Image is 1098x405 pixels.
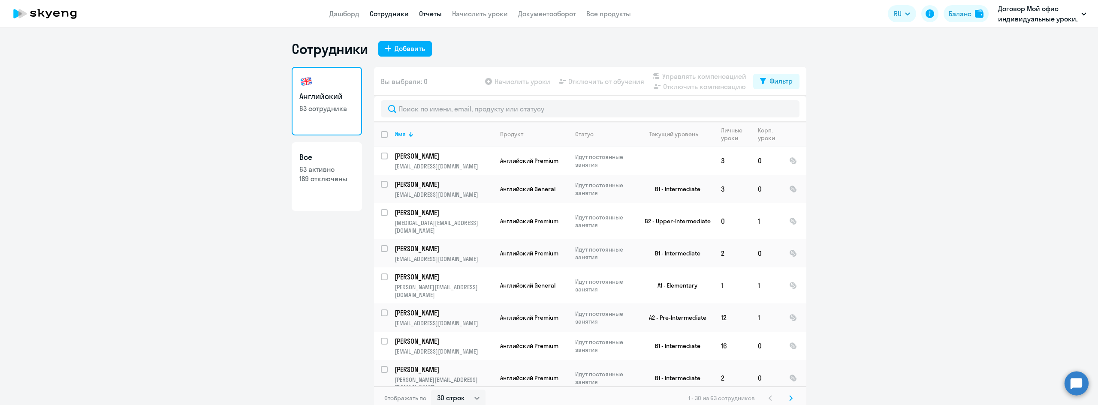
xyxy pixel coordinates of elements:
span: Английский Premium [500,157,558,165]
a: [PERSON_NAME] [395,244,493,253]
div: Баланс [949,9,971,19]
a: [PERSON_NAME] [395,151,493,161]
p: 63 сотрудника [299,104,354,113]
p: [PERSON_NAME] [395,272,492,282]
span: Вы выбрали: 0 [381,76,428,87]
p: [PERSON_NAME] [395,180,492,189]
input: Поиск по имени, email, продукту или статусу [381,100,799,117]
p: Идут постоянные занятия [575,278,634,293]
td: 1 [751,203,782,239]
h3: Все [299,152,354,163]
span: Английский Premium [500,249,558,257]
img: balance [975,9,983,18]
div: Личные уроки [721,126,751,142]
td: 2 [714,360,751,396]
a: Английский63 сотрудника [292,67,362,135]
td: 3 [714,147,751,175]
a: Все63 активно189 отключены [292,142,362,211]
p: [PERSON_NAME][EMAIL_ADDRESS][DOMAIN_NAME] [395,283,493,299]
a: Отчеты [419,9,442,18]
td: B1 - Intermediate [634,175,714,203]
img: english [299,75,313,88]
p: Идут постоянные занятия [575,338,634,354]
button: Фильтр [753,74,799,89]
p: [PERSON_NAME] [395,208,492,217]
span: Отображать по: [384,394,428,402]
span: Английский Premium [500,374,558,382]
td: A1 - Elementary [634,267,714,303]
a: Документооборот [518,9,576,18]
span: Английский Premium [500,314,558,321]
p: Идут постоянные занятия [575,181,634,197]
div: Текущий уровень [649,130,698,138]
td: 1 [714,267,751,303]
div: Добавить [395,43,425,54]
td: 1 [751,303,782,332]
td: 1 [751,267,782,303]
a: [PERSON_NAME] [395,365,493,374]
a: Начислить уроки [452,9,508,18]
td: 0 [714,203,751,239]
p: Идут постоянные занятия [575,246,634,261]
div: Имя [395,130,406,138]
p: [EMAIL_ADDRESS][DOMAIN_NAME] [395,319,493,327]
p: [EMAIL_ADDRESS][DOMAIN_NAME] [395,255,493,263]
td: 0 [751,332,782,360]
span: 1 - 30 из 63 сотрудников [688,394,755,402]
span: Английский General [500,282,555,289]
p: [PERSON_NAME] [395,151,492,161]
td: 12 [714,303,751,332]
a: [PERSON_NAME] [395,208,493,217]
td: B2 - Upper-Intermediate [634,203,714,239]
p: [EMAIL_ADDRESS][DOMAIN_NAME] [395,348,493,355]
td: 0 [751,239,782,267]
a: [PERSON_NAME] [395,272,493,282]
p: Договор Мой офис индивидуальные уроки, НОВЫЕ ОБЛАЧНЫЕ ТЕХНОЛОГИИ, ООО [998,3,1078,24]
div: Корп. уроки [758,126,782,142]
p: [PERSON_NAME] [395,308,492,318]
td: 3 [714,175,751,203]
p: [PERSON_NAME][EMAIL_ADDRESS][DOMAIN_NAME] [395,376,493,391]
div: Личные уроки [721,126,743,142]
p: Идут постоянные занятия [575,213,634,229]
p: [EMAIL_ADDRESS][DOMAIN_NAME] [395,162,493,170]
td: 16 [714,332,751,360]
td: 2 [714,239,751,267]
p: [PERSON_NAME] [395,244,492,253]
p: Идут постоянные занятия [575,370,634,386]
a: [PERSON_NAME] [395,180,493,189]
h1: Сотрудники [292,40,368,57]
p: 63 активно [299,165,354,174]
a: [PERSON_NAME] [395,336,493,346]
p: [PERSON_NAME] [395,336,492,346]
a: [PERSON_NAME] [395,308,493,318]
div: Текущий уровень [641,130,714,138]
button: RU [888,5,916,22]
td: 0 [751,360,782,396]
a: Все продукты [586,9,631,18]
div: Статус [575,130,594,138]
span: Английский General [500,185,555,193]
p: [PERSON_NAME] [395,365,492,374]
td: 0 [751,175,782,203]
div: Корп. уроки [758,126,775,142]
p: Идут постоянные занятия [575,310,634,325]
button: Добавить [378,41,432,57]
button: Балансbalance [944,5,989,22]
td: 0 [751,147,782,175]
td: B1 - Intermediate [634,360,714,396]
p: [MEDICAL_DATA][EMAIL_ADDRESS][DOMAIN_NAME] [395,219,493,234]
h3: Английский [299,91,354,102]
td: B1 - Intermediate [634,239,714,267]
td: A2 - Pre-Intermediate [634,303,714,332]
a: Дашборд [329,9,359,18]
button: Договор Мой офис индивидуальные уроки, НОВЫЕ ОБЛАЧНЫЕ ТЕХНОЛОГИИ, ООО [994,3,1091,24]
div: Продукт [500,130,523,138]
div: Продукт [500,130,568,138]
div: Имя [395,130,493,138]
div: Статус [575,130,634,138]
p: [EMAIL_ADDRESS][DOMAIN_NAME] [395,191,493,198]
div: Фильтр [769,76,793,86]
span: Английский Premium [500,342,558,350]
